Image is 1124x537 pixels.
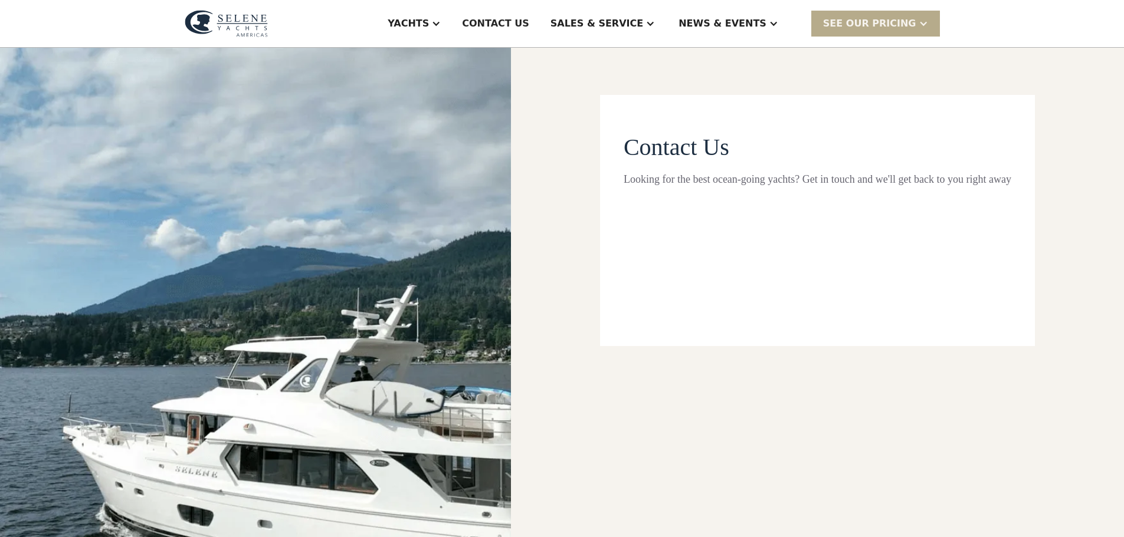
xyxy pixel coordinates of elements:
[624,133,1011,299] form: Contact page From
[823,17,916,31] div: SEE Our Pricing
[185,10,268,37] img: logo
[388,17,429,31] div: Yachts
[679,17,766,31] div: News & EVENTS
[624,211,1011,299] iframe: Form 0
[624,172,1011,187] div: Looking for the best ocean-going yachts? Get in touch and we'll get back to you right away
[462,17,529,31] div: Contact US
[550,17,643,31] div: Sales & Service
[624,134,729,160] span: Contact Us
[811,11,940,36] div: SEE Our Pricing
